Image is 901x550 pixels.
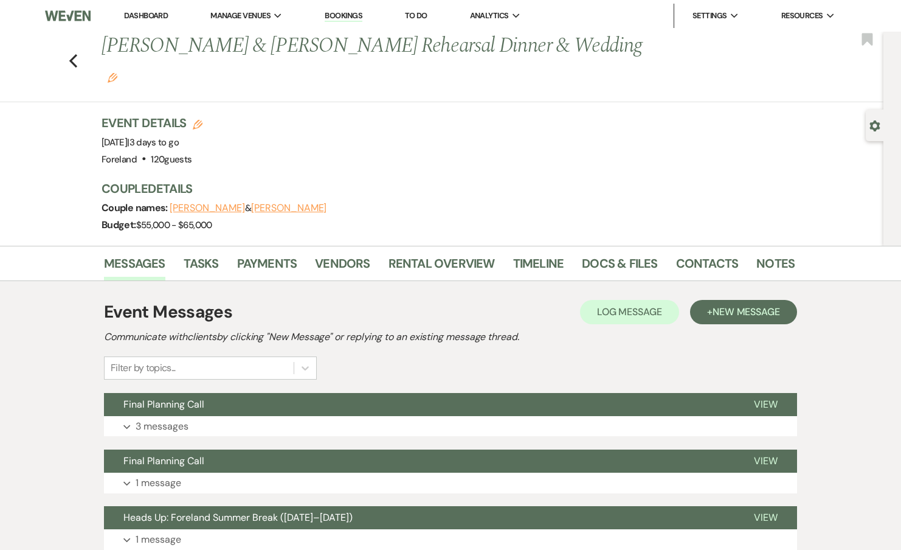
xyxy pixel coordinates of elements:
a: Notes [756,254,795,280]
button: Edit [108,72,117,83]
button: View [734,450,797,473]
span: 3 days to go [129,136,179,148]
span: View [754,398,778,411]
a: Rental Overview [388,254,495,280]
button: +New Message [690,300,797,324]
button: 1 message [104,529,797,550]
span: | [127,136,179,148]
span: New Message [713,305,780,318]
button: View [734,393,797,416]
a: Vendors [315,254,370,280]
span: Settings [692,10,727,22]
span: View [754,511,778,524]
h3: Couple Details [102,180,782,197]
a: Messages [104,254,165,280]
a: Timeline [513,254,564,280]
span: $55,000 - $65,000 [136,219,212,231]
span: Manage Venues [210,10,271,22]
span: & [170,202,326,214]
div: Filter by topics... [111,361,176,375]
span: Log Message [597,305,662,318]
a: Bookings [325,10,362,22]
span: Resources [781,10,823,22]
span: View [754,454,778,467]
span: 120 guests [151,153,192,165]
img: Weven Logo [45,3,91,29]
a: Docs & Files [582,254,657,280]
p: 1 message [136,532,181,548]
button: [PERSON_NAME] [170,203,245,213]
h3: Event Details [102,114,202,131]
p: 3 messages [136,419,188,434]
a: Payments [237,254,297,280]
span: [DATE] [102,136,179,148]
button: View [734,506,797,529]
a: Dashboard [124,10,168,21]
a: Contacts [676,254,739,280]
button: 3 messages [104,416,797,437]
button: Final Planning Call [104,393,734,416]
button: [PERSON_NAME] [251,203,326,213]
h1: [PERSON_NAME] & [PERSON_NAME] Rehearsal Dinner & Wedding [102,32,646,89]
a: To Do [405,10,427,21]
button: Log Message [580,300,679,324]
p: 1 message [136,475,181,491]
span: Budget: [102,218,136,231]
span: Final Planning Call [123,398,204,411]
span: Final Planning Call [123,454,204,467]
button: Heads Up: Foreland Summer Break ([DATE]–[DATE]) [104,506,734,529]
h2: Communicate with clients by clicking "New Message" or replying to an existing message thread. [104,330,797,344]
span: Analytics [470,10,509,22]
span: Heads Up: Foreland Summer Break ([DATE]–[DATE]) [123,511,353,524]
h1: Event Messages [104,299,232,325]
button: Final Planning Call [104,450,734,473]
span: Foreland [102,153,137,165]
a: Tasks [184,254,219,280]
button: 1 message [104,473,797,493]
span: Couple names: [102,201,170,214]
button: Open lead details [869,119,880,131]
